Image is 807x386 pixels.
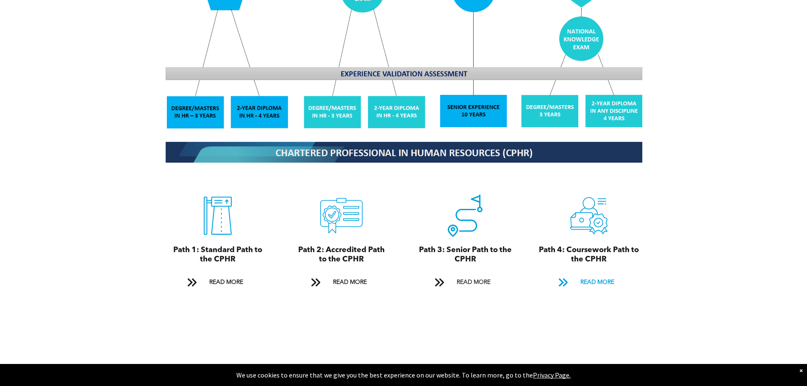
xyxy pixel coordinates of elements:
[799,366,803,375] div: Dismiss notification
[539,246,639,263] span: Path 4: Coursework Path to the CPHR
[419,246,512,263] span: Path 3: Senior Path to the CPHR
[173,246,262,263] span: Path 1: Standard Path to the CPHR
[305,275,378,290] a: READ MORE
[298,246,385,263] span: Path 2: Accredited Path to the CPHR
[429,275,502,290] a: READ MORE
[454,275,494,290] span: READ MORE
[206,275,246,290] span: READ MORE
[330,275,370,290] span: READ MORE
[181,275,254,290] a: READ MORE
[533,371,571,379] a: Privacy Page.
[577,275,617,290] span: READ MORE
[552,275,625,290] a: READ MORE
